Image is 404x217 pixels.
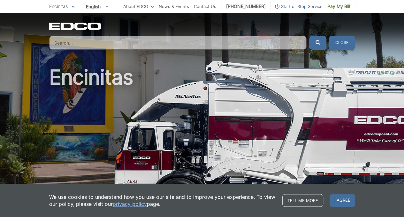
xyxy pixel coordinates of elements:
[49,67,355,207] h1: Encinitas
[123,3,154,10] a: About EDCO
[194,3,216,10] a: Contact Us
[309,36,326,50] button: Submit the search query.
[49,22,102,30] a: EDCD logo. Return to the homepage.
[113,200,147,207] a: privacy policy
[49,193,276,207] p: We use cookies to understand how you use our site and to improve your experience. To view our pol...
[49,4,68,9] span: Encinitas
[282,194,323,207] a: Tell me more
[327,3,350,10] span: Pay My Bill
[330,194,355,207] span: I agree
[49,36,307,50] input: Search
[159,3,189,10] a: News & Events
[329,36,355,50] button: Close
[81,1,113,12] span: English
